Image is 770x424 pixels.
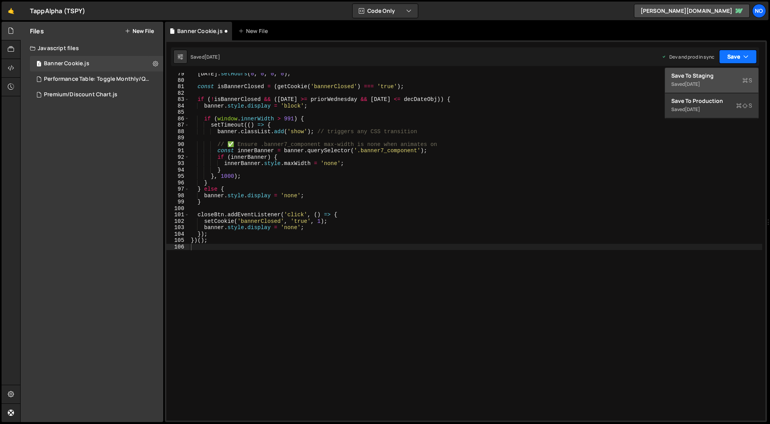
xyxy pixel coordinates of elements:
span: 1 [37,61,41,68]
div: 79 [166,71,189,77]
a: No [752,4,766,18]
button: Save to StagingS Saved[DATE] [665,68,758,93]
div: 92 [166,154,189,161]
span: S [736,102,752,109]
div: 81 [166,83,189,90]
div: 94 [166,167,189,174]
span: S [742,76,752,84]
div: Performance Table: Toggle Monthly/Quarterly.js [44,76,151,83]
div: Save to Production [671,97,752,105]
div: Dev and prod in sync [662,54,714,60]
div: 87 [166,122,189,129]
div: 102 [166,218,189,225]
div: 101 [166,212,189,218]
button: Save [719,50,757,64]
div: 91 [166,148,189,154]
div: 93 [166,160,189,167]
div: 89 [166,135,189,141]
div: [DATE] [204,54,220,60]
div: 82 [166,90,189,97]
div: 85 [166,109,189,116]
div: 88 [166,129,189,135]
div: 106 [166,244,189,250]
div: 86 [166,116,189,122]
h2: Files [30,27,44,35]
div: Javascript files [21,40,163,56]
div: 105 [166,237,189,244]
div: Saved [671,80,752,89]
div: 5472/22178.js [30,87,163,103]
div: 96 [166,180,189,186]
div: Save to Staging [671,72,752,80]
div: 103 [166,224,189,231]
div: 100 [166,205,189,212]
div: 5472/30268.js [30,56,163,71]
a: 🤙 [2,2,21,20]
div: Banner Cookie.js [177,27,223,35]
div: 84 [166,103,189,109]
div: New File [238,27,271,35]
a: [PERSON_NAME][DOMAIN_NAME] [634,4,750,18]
div: [DATE] [685,106,700,113]
button: New File [125,28,154,34]
div: 98 [166,193,189,199]
div: 5472/10238.js [30,71,166,87]
div: [DATE] [685,81,700,87]
div: Saved [190,54,220,60]
div: 90 [166,141,189,148]
div: 97 [166,186,189,193]
div: 104 [166,231,189,238]
button: Code Only [353,4,418,18]
div: Saved [671,105,752,114]
div: 80 [166,77,189,84]
div: TappAlpha (TSPY) [30,6,86,16]
div: 83 [166,96,189,103]
div: Premium/Discount Chart.js [44,91,117,98]
button: Save to ProductionS Saved[DATE] [665,93,758,118]
div: Banner Cookie.js [44,60,89,67]
div: 99 [166,199,189,205]
div: 95 [166,173,189,180]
